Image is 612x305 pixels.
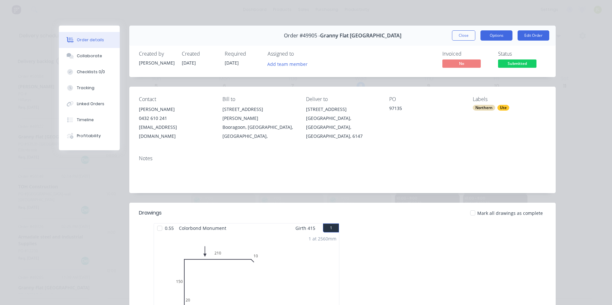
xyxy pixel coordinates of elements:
[139,155,546,161] div: Notes
[77,101,104,107] div: Linked Orders
[268,59,311,68] button: Add team member
[225,51,260,57] div: Required
[284,33,320,39] span: Order #49905 -
[59,80,120,96] button: Tracking
[139,105,212,114] div: [PERSON_NAME]
[480,30,512,41] button: Options
[473,96,546,102] div: Labels
[498,59,536,69] button: Submitted
[59,96,120,112] button: Linked Orders
[139,96,212,102] div: Contact
[389,105,463,114] div: 97135
[77,85,94,91] div: Tracking
[306,105,379,114] div: [STREET_ADDRESS]
[139,123,212,141] div: [EMAIL_ADDRESS][DOMAIN_NAME]
[139,59,174,66] div: [PERSON_NAME]
[139,209,162,217] div: Drawings
[176,223,229,233] span: Colorbond Monument
[306,114,379,141] div: [GEOGRAPHIC_DATA], [GEOGRAPHIC_DATA], [GEOGRAPHIC_DATA], 6147
[139,51,174,57] div: Created by
[162,223,176,233] span: 0.55
[309,235,336,242] div: 1 at 2560mm
[59,128,120,144] button: Profitability
[182,51,217,57] div: Created
[442,59,481,67] span: No
[442,51,490,57] div: Invoiced
[268,51,332,57] div: Assigned to
[59,64,120,80] button: Checklists 0/0
[182,60,196,66] span: [DATE]
[222,105,296,123] div: [STREET_ADDRESS][PERSON_NAME]
[320,33,401,39] span: Granny Flat [GEOGRAPHIC_DATA]
[59,32,120,48] button: Order details
[498,59,536,67] span: Submitted
[477,210,543,216] span: Mark all drawings as complete
[389,96,463,102] div: PO
[139,114,212,123] div: 0432 610 241
[77,53,102,59] div: Collaborate
[295,223,315,233] span: Girth 415
[77,133,101,139] div: Profitability
[77,117,94,123] div: Timeline
[77,37,104,43] div: Order details
[306,105,379,141] div: [STREET_ADDRESS][GEOGRAPHIC_DATA], [GEOGRAPHIC_DATA], [GEOGRAPHIC_DATA], 6147
[225,60,239,66] span: [DATE]
[473,105,495,111] div: Northern
[518,30,549,41] button: Edit Order
[222,123,296,141] div: Booragoon, [GEOGRAPHIC_DATA], [GEOGRAPHIC_DATA],
[77,69,105,75] div: Checklists 0/0
[452,30,475,41] button: Close
[264,59,311,68] button: Add team member
[497,105,509,111] div: Ute
[222,96,296,102] div: Bill to
[498,51,546,57] div: Status
[59,112,120,128] button: Timeline
[139,105,212,141] div: [PERSON_NAME]0432 610 241[EMAIL_ADDRESS][DOMAIN_NAME]
[222,105,296,141] div: [STREET_ADDRESS][PERSON_NAME]Booragoon, [GEOGRAPHIC_DATA], [GEOGRAPHIC_DATA],
[323,223,339,232] button: 1
[306,96,379,102] div: Deliver to
[59,48,120,64] button: Collaborate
